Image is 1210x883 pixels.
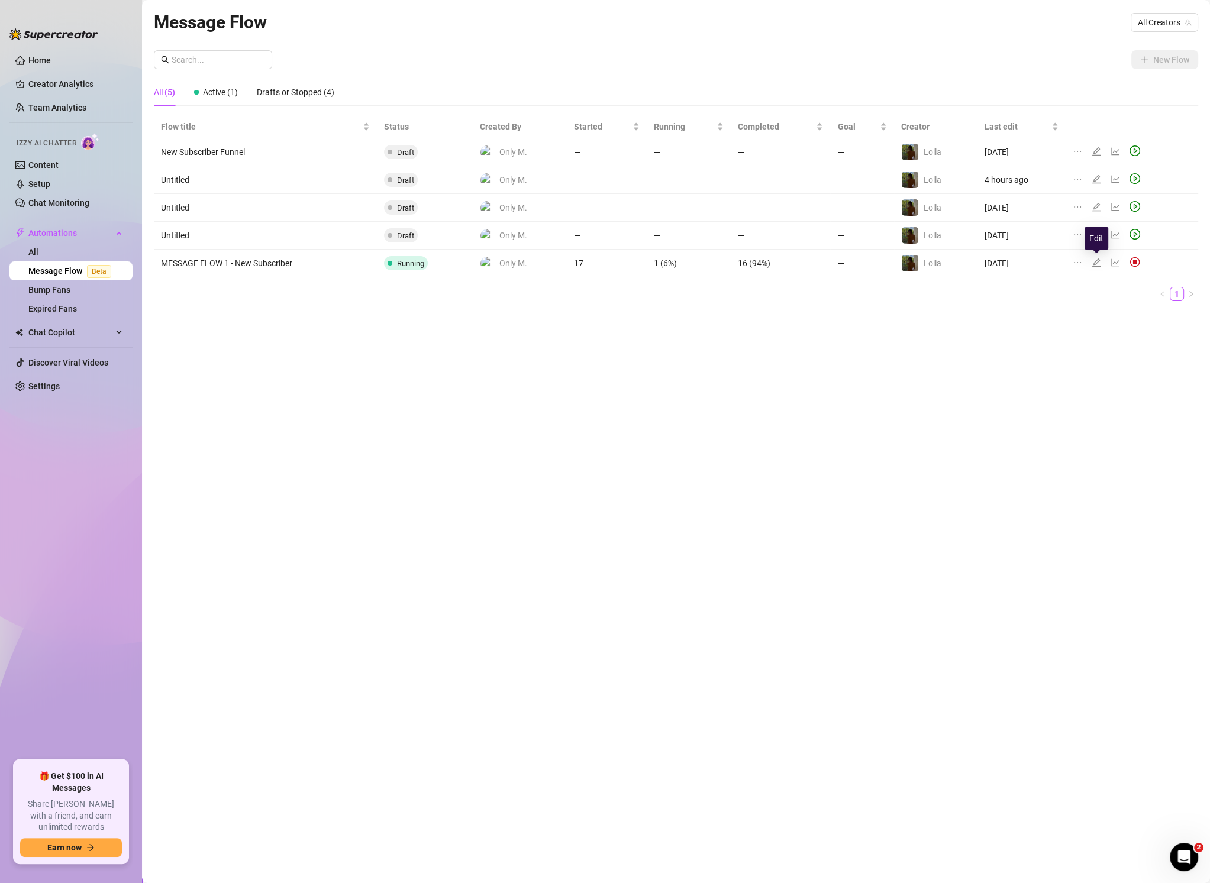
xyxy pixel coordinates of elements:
[154,250,377,277] td: MESSAGE FLOW 1 - New Subscriber
[1073,147,1082,156] span: ellipsis
[28,103,86,112] a: Team Analytics
[1073,258,1082,267] span: ellipsis
[1111,258,1120,267] span: line-chart
[28,179,50,189] a: Setup
[731,250,830,277] td: 16 (94%)
[1073,174,1082,184] span: ellipsis
[902,144,918,160] img: Lolla
[574,120,630,133] span: Started
[1111,202,1120,212] span: line-chart
[924,231,941,240] span: Lolla
[647,250,731,277] td: 1 (6%)
[499,201,527,214] span: Only M.
[154,222,377,250] td: Untitled
[1156,287,1170,301] li: Previous Page
[984,120,1049,133] span: Last edit
[28,358,108,367] a: Discover Viral Videos
[397,203,414,212] span: Draft
[647,166,731,194] td: —
[81,133,99,150] img: AI Chatter
[397,259,424,268] span: Running
[87,265,111,278] span: Beta
[830,166,893,194] td: —
[154,166,377,194] td: Untitled
[172,53,265,66] input: Search...
[154,138,377,166] td: New Subscriber Funnel
[1138,14,1191,31] span: All Creators
[647,222,731,250] td: —
[480,257,494,270] img: Only Models
[977,166,1066,194] td: 4 hours ago
[1111,147,1120,156] span: line-chart
[499,173,527,186] span: Only M.
[731,138,830,166] td: —
[647,138,731,166] td: —
[15,228,25,238] span: thunderbolt
[203,88,238,97] span: Active (1)
[1111,230,1120,240] span: line-chart
[161,120,360,133] span: Flow title
[731,166,830,194] td: —
[894,115,977,138] th: Creator
[9,28,98,40] img: logo-BBDzfeDw.svg
[499,229,527,242] span: Only M.
[15,328,23,337] img: Chat Copilot
[154,194,377,222] td: Untitled
[654,120,714,133] span: Running
[977,250,1066,277] td: [DATE]
[28,160,59,170] a: Content
[977,138,1066,166] td: [DATE]
[86,843,95,852] span: arrow-right
[977,115,1066,138] th: Last edit
[28,381,60,391] a: Settings
[28,266,116,276] a: Message FlowBeta
[480,173,494,187] img: Only Models
[731,115,830,138] th: Completed
[397,231,414,240] span: Draft
[154,86,175,99] div: All (5)
[647,194,731,222] td: —
[1170,287,1183,300] a: 1
[738,120,814,133] span: Completed
[1130,145,1140,156] span: play-circle
[28,247,38,257] a: All
[1092,258,1101,267] span: edit
[480,229,494,242] img: Only Models
[28,198,89,208] a: Chat Monitoring
[1184,287,1198,301] button: right
[499,257,527,270] span: Only M.
[28,75,123,93] a: Creator Analytics
[1184,287,1198,301] li: Next Page
[154,8,267,36] article: Message Flow
[1073,230,1082,240] span: ellipsis
[1130,173,1140,184] span: play-circle
[830,222,893,250] td: —
[20,798,122,833] span: Share [PERSON_NAME] with a friend, and earn unlimited rewards
[924,203,941,212] span: Lolla
[28,304,77,313] a: Expired Fans
[924,147,941,157] span: Lolla
[161,56,169,64] span: search
[397,148,414,157] span: Draft
[731,222,830,250] td: —
[830,194,893,222] td: —
[902,199,918,216] img: Lolla
[47,843,82,852] span: Earn now
[902,172,918,188] img: Lolla
[1130,201,1140,212] span: play-circle
[567,115,647,138] th: Started
[1092,174,1101,184] span: edit
[499,145,527,159] span: Only M.
[377,115,473,138] th: Status
[1092,147,1101,156] span: edit
[480,201,494,215] img: Only Models
[1185,19,1192,26] span: team
[1194,843,1203,852] span: 2
[924,258,941,268] span: Lolla
[1085,227,1108,250] div: Edit
[567,138,647,166] td: —
[830,138,893,166] td: —
[1188,290,1195,297] span: right
[17,138,76,149] span: Izzy AI Chatter
[1073,202,1082,212] span: ellipsis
